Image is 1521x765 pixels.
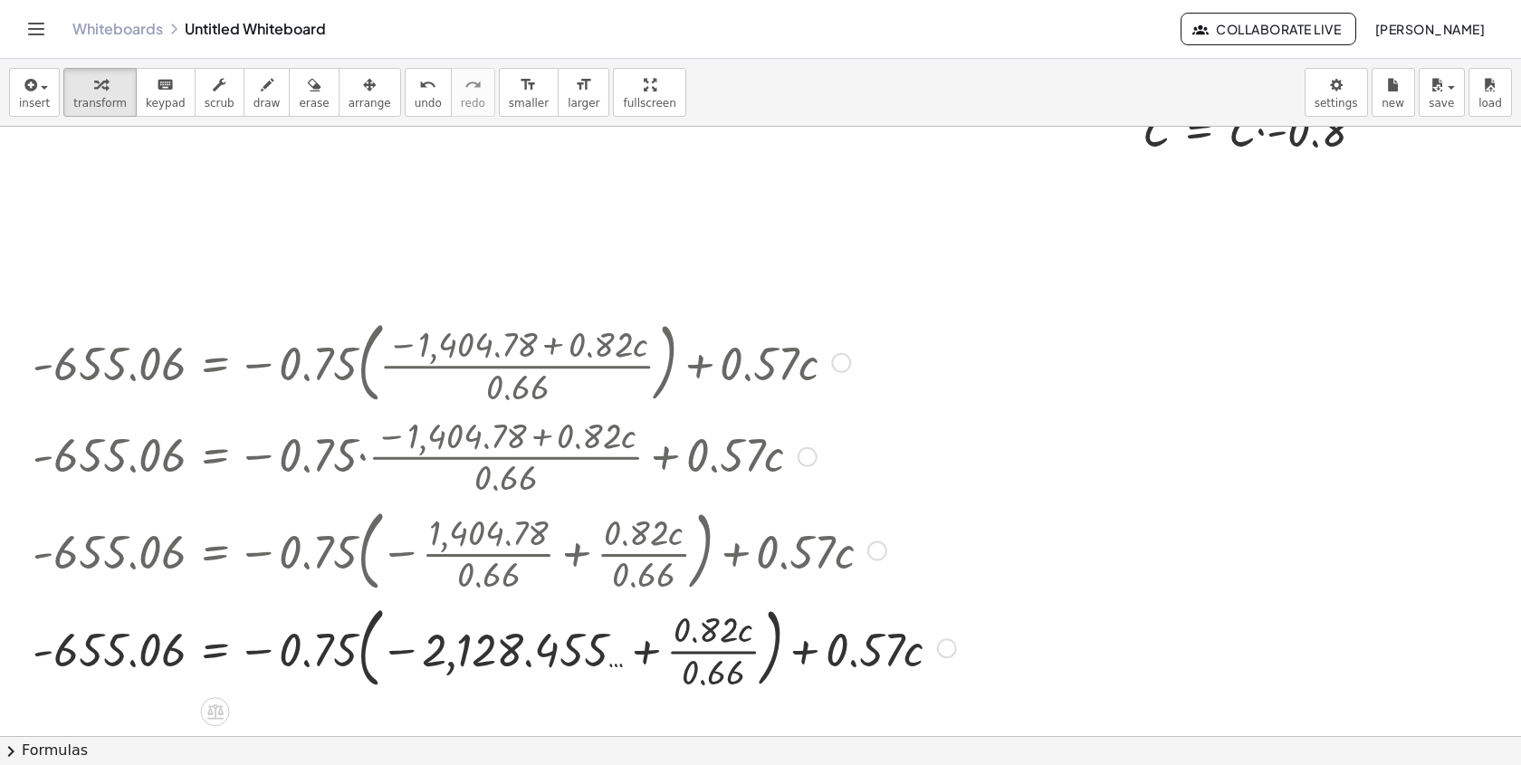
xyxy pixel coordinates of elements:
[157,74,174,96] i: keyboard
[205,97,234,110] span: scrub
[1372,68,1415,117] button: new
[1374,21,1485,37] span: [PERSON_NAME]
[1360,13,1499,45] button: [PERSON_NAME]
[613,68,685,117] button: fullscreen
[195,68,244,117] button: scrub
[419,74,436,96] i: undo
[509,97,549,110] span: smaller
[1382,97,1404,110] span: new
[1315,97,1358,110] span: settings
[289,68,339,117] button: erase
[558,68,609,117] button: format_sizelarger
[1181,13,1356,45] button: Collaborate Live
[464,74,482,96] i: redo
[9,68,60,117] button: insert
[253,97,281,110] span: draw
[299,97,329,110] span: erase
[72,20,163,38] a: Whiteboards
[339,68,401,117] button: arrange
[568,97,599,110] span: larger
[499,68,559,117] button: format_sizesmaller
[244,68,291,117] button: draw
[1429,97,1454,110] span: save
[22,14,51,43] button: Toggle navigation
[1196,21,1341,37] span: Collaborate Live
[415,97,442,110] span: undo
[146,97,186,110] span: keypad
[63,68,137,117] button: transform
[136,68,196,117] button: keyboardkeypad
[349,97,391,110] span: arrange
[575,74,592,96] i: format_size
[623,97,675,110] span: fullscreen
[1305,68,1368,117] button: settings
[405,68,452,117] button: undoundo
[520,74,537,96] i: format_size
[1468,68,1512,117] button: load
[461,97,485,110] span: redo
[1478,97,1502,110] span: load
[201,697,230,726] div: Apply the same math to both sides of the equation
[1419,68,1465,117] button: save
[73,97,127,110] span: transform
[451,68,495,117] button: redoredo
[19,97,50,110] span: insert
